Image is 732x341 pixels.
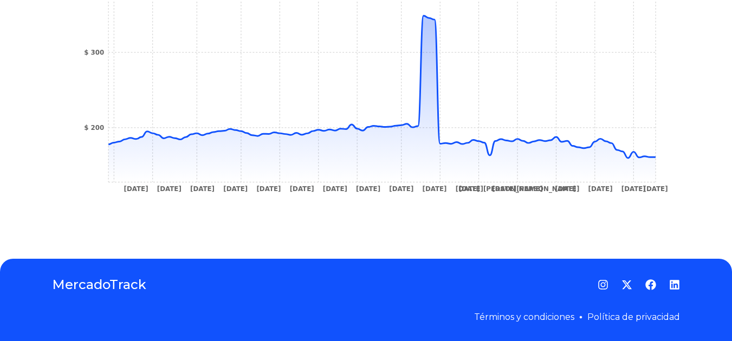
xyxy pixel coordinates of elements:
[190,185,215,193] tspan: [DATE]
[422,185,446,193] tspan: [DATE]
[555,185,579,193] tspan: [DATE]
[598,279,608,290] a: Instagram
[84,49,104,56] tspan: $ 300
[492,185,576,193] tspan: [DATE][PERSON_NAME]
[588,185,613,193] tspan: [DATE]
[587,312,680,322] a: Política de privacidad
[124,185,148,193] tspan: [DATE]
[621,185,646,193] tspan: [DATE]
[157,185,182,193] tspan: [DATE]
[84,124,104,132] tspan: $ 200
[621,279,632,290] a: Twitter
[52,276,146,293] a: MercadoTrack
[456,185,480,193] tspan: [DATE]
[474,312,574,322] a: Términos y condiciones
[459,185,543,193] tspan: [DATE][PERSON_NAME]
[645,279,656,290] a: Facebook
[223,185,248,193] tspan: [DATE]
[644,185,668,193] tspan: [DATE]
[669,279,680,290] a: LinkedIn
[323,185,347,193] tspan: [DATE]
[290,185,314,193] tspan: [DATE]
[356,185,380,193] tspan: [DATE]
[389,185,413,193] tspan: [DATE]
[256,185,281,193] tspan: [DATE]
